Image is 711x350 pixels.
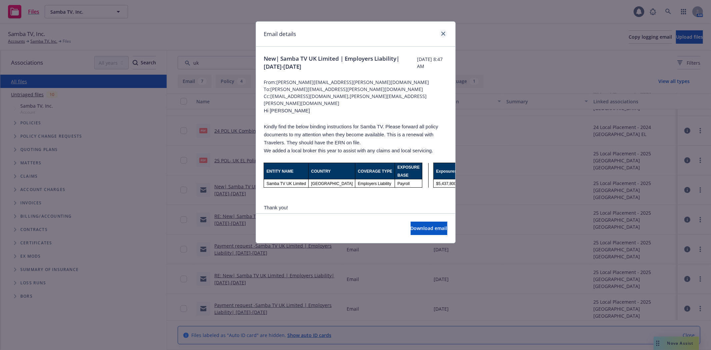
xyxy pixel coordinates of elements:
[358,181,391,186] span: Employers Liability
[311,169,331,174] span: COUNTRY
[267,181,306,186] span: Samba TV UK Limited
[439,30,447,38] a: close
[264,30,296,38] h1: Email details
[417,56,447,70] span: [DATE] 8:47 AM
[436,169,457,174] span: Exposures
[264,205,288,210] span: Thank you!
[358,169,392,174] span: COVERAGE TYPE
[264,86,447,93] span: To: [PERSON_NAME][EMAIL_ADDRESS][PERSON_NAME][DOMAIN_NAME]
[397,181,410,186] span: Payroll
[264,93,447,107] span: Cc: [EMAIL_ADDRESS][DOMAIN_NAME],[PERSON_NAME][EMAIL_ADDRESS][PERSON_NAME][DOMAIN_NAME]
[397,165,420,178] span: EXPOSURE BASE
[264,108,310,113] span: Hi [PERSON_NAME]
[411,222,447,235] button: Download email
[411,225,447,231] span: Download email
[436,181,456,186] span: $5,437,800
[264,124,438,145] span: Kindly find the below binding instructions for Samba TV. Please forward all policy documents to m...
[267,169,294,174] span: ENTITY NAME
[264,148,433,153] span: We added a local broker this year to assist with any claims and local servicing.
[311,181,353,186] span: [GEOGRAPHIC_DATA]
[264,55,417,71] span: New| Samba TV UK Limited | Employers Liability| [DATE]-[DATE]
[264,79,447,86] span: From: [PERSON_NAME][EMAIL_ADDRESS][PERSON_NAME][DOMAIN_NAME]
